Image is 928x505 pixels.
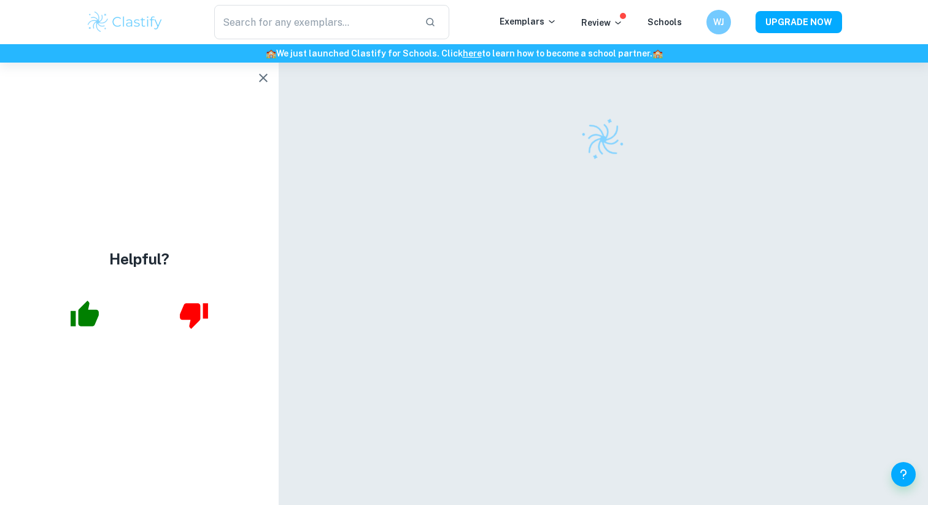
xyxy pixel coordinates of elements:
a: here [463,48,482,58]
span: 🏫 [266,48,276,58]
button: UPGRADE NOW [756,11,842,33]
h6: WJ [712,15,726,29]
h6: We just launched Clastify for Schools. Click to learn how to become a school partner. [2,47,926,60]
input: Search for any exemplars... [214,5,415,39]
img: Clastify logo [574,110,632,168]
p: Review [581,16,623,29]
span: 🏫 [652,48,663,58]
a: Schools [648,17,682,27]
button: WJ [706,10,731,34]
h4: Helpful? [109,248,169,270]
button: Help and Feedback [891,462,916,487]
p: Exemplars [500,15,557,28]
img: Clastify logo [86,10,164,34]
